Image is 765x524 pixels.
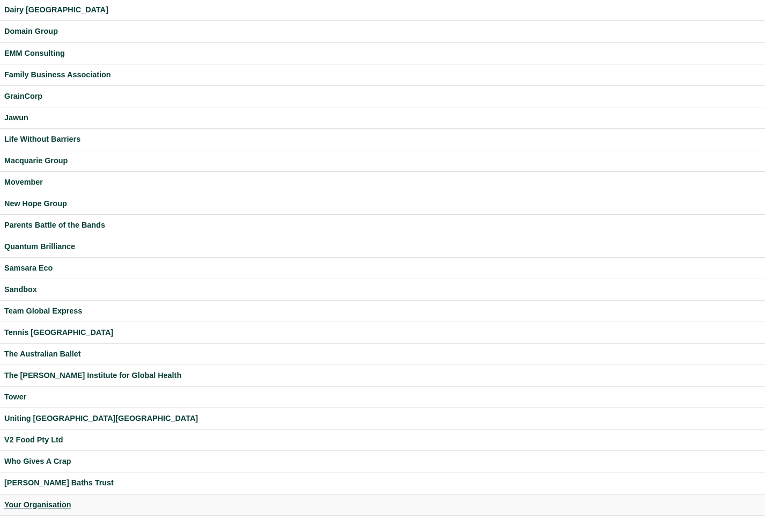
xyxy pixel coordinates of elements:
[4,434,761,446] a: V2 Food Pty Ltd
[4,47,761,60] a: EMM Consulting
[4,305,761,317] a: Team Global Express
[4,499,761,511] a: Your Organisation
[4,112,761,124] a: Jawun
[4,326,761,339] a: Tennis [GEOGRAPHIC_DATA]
[4,176,761,188] a: Movember
[4,4,761,16] a: Dairy [GEOGRAPHIC_DATA]
[4,69,761,81] a: Family Business Association
[4,155,761,167] a: Macquarie Group
[4,262,761,274] a: Samsara Eco
[4,348,761,360] a: The Australian Ballet
[4,369,761,382] a: The [PERSON_NAME] Institute for Global Health
[4,241,761,253] a: Quantum Brilliance
[4,133,761,145] a: Life Without Barriers
[4,198,761,210] a: New Hope Group
[4,477,761,489] a: [PERSON_NAME] Baths Trust
[4,90,761,103] a: GrainCorp
[4,391,761,403] a: Tower
[4,455,761,468] a: Who Gives A Crap
[4,283,761,296] a: Sandbox
[4,219,761,231] a: Parents Battle of the Bands
[4,412,761,425] a: Uniting [GEOGRAPHIC_DATA][GEOGRAPHIC_DATA]
[4,25,761,38] a: Domain Group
